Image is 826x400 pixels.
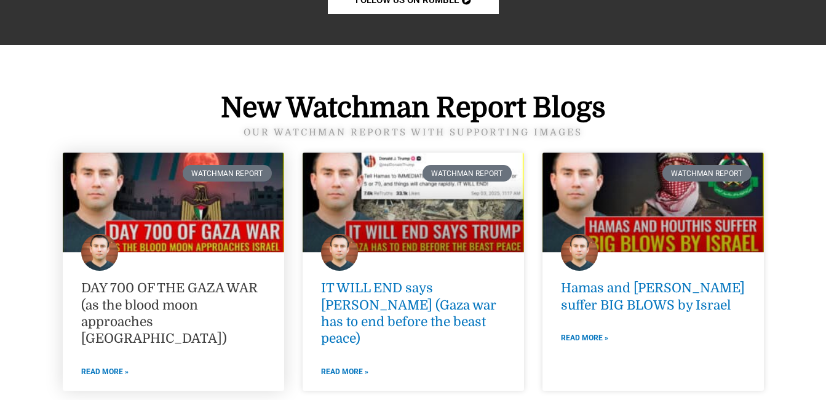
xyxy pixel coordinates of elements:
h5: Our watchman reports with supporting images [63,128,764,137]
a: Read more about Hamas and Houthis suffer BIG BLOWS by Israel [561,331,608,345]
div: Watchman Report [662,165,752,181]
a: Read more about DAY 700 OF THE GAZA WAR (as the blood moon approaches Israel) [81,365,129,378]
a: Hamas and [PERSON_NAME] suffer BIG BLOWS by Israel [561,281,745,312]
a: Read more about IT WILL END says Trump (Gaza war has to end before the beast peace) [321,365,368,378]
img: Marco [81,234,118,271]
a: DAY 700 OF THE GAZA WAR (as the blood moon approaches [GEOGRAPHIC_DATA]) [81,281,258,346]
div: Watchman Report [183,165,272,181]
a: IT WILL END says [PERSON_NAME] (Gaza war has to end before the beast peace) [321,281,496,346]
h4: New Watchman Report Blogs [63,94,764,122]
img: Marco [321,234,358,271]
img: Marco [561,234,598,271]
div: Watchman Report [423,165,512,181]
